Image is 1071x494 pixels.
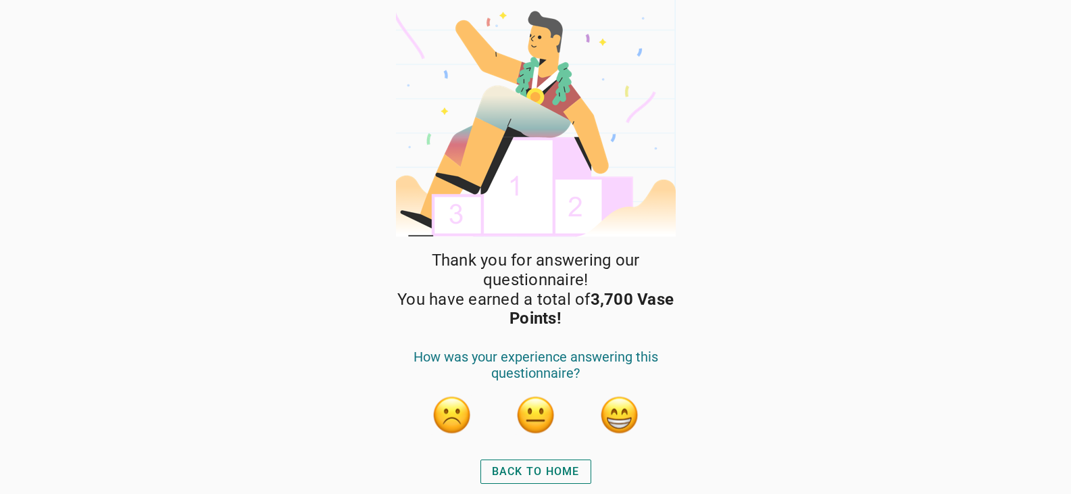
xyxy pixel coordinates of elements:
font: How was your experience answering this questionnaire? [414,349,658,381]
font: Thank you for answering our questionnaire! [432,251,640,289]
font: 3,700 Vase Points! [509,290,674,328]
font: Back to Home [492,465,580,478]
button: Back to Home [480,460,591,484]
font: You have earned a total of [397,290,591,309]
